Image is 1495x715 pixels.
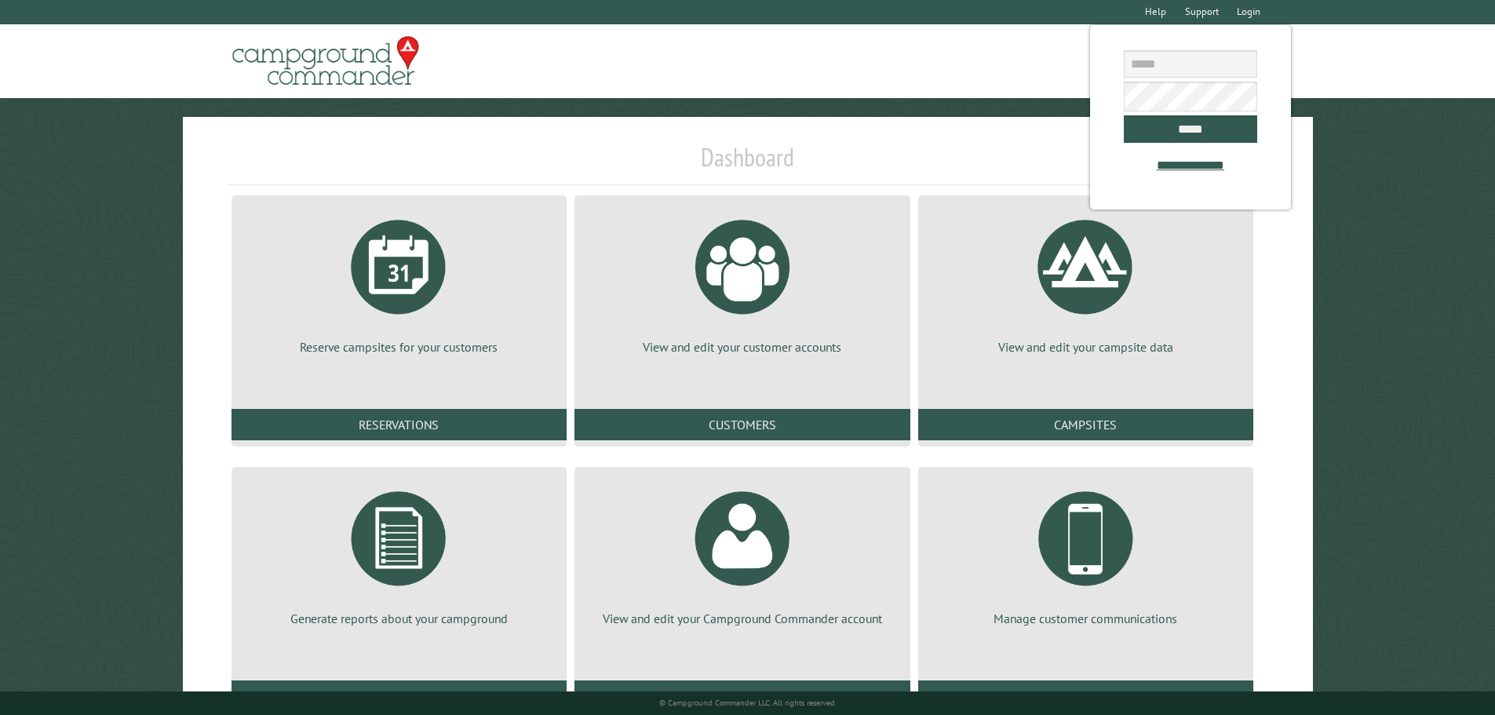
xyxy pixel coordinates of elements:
[937,208,1234,356] a: View and edit your campsite data
[232,409,567,440] a: Reservations
[250,338,548,356] p: Reserve campsites for your customers
[250,610,548,627] p: Generate reports about your campground
[937,338,1234,356] p: View and edit your campsite data
[574,680,910,712] a: Account
[574,409,910,440] a: Customers
[918,680,1253,712] a: Communications
[250,480,548,627] a: Generate reports about your campground
[228,142,1268,185] h1: Dashboard
[250,208,548,356] a: Reserve campsites for your customers
[937,610,1234,627] p: Manage customer communications
[593,338,891,356] p: View and edit your customer accounts
[228,31,424,92] img: Campground Commander
[593,208,891,356] a: View and edit your customer accounts
[232,680,567,712] a: Reports
[593,610,891,627] p: View and edit your Campground Commander account
[918,409,1253,440] a: Campsites
[593,480,891,627] a: View and edit your Campground Commander account
[937,480,1234,627] a: Manage customer communications
[659,698,837,708] small: © Campground Commander LLC. All rights reserved.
